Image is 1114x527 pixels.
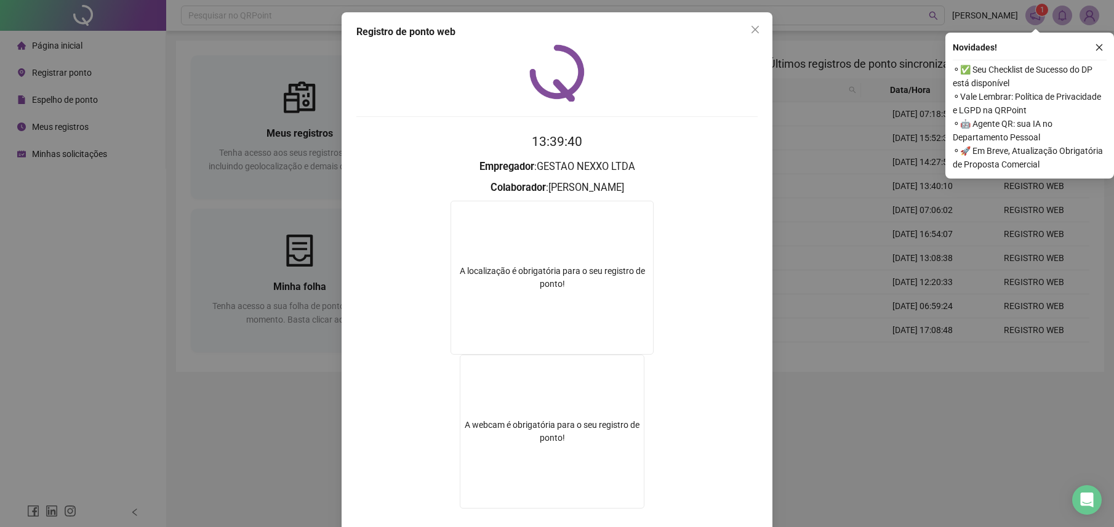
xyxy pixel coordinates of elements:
span: ⚬ ✅ Seu Checklist de Sucesso do DP está disponível [953,63,1107,90]
span: close [750,25,760,34]
div: Registro de ponto web [356,25,758,39]
div: Open Intercom Messenger [1072,485,1102,515]
span: close [1095,43,1104,52]
span: ⚬ Vale Lembrar: Política de Privacidade e LGPD na QRPoint [953,90,1107,117]
time: 13:39:40 [532,134,582,149]
div: A webcam é obrigatória para o seu registro de ponto! [460,355,644,509]
h3: : GESTAO NEXXO LTDA [356,159,758,175]
strong: Empregador [479,161,534,172]
button: Close [745,20,765,39]
span: ⚬ 🤖 Agente QR: sua IA no Departamento Pessoal [953,117,1107,144]
strong: Colaborador [491,182,546,193]
span: Novidades ! [953,41,997,54]
span: ⚬ 🚀 Em Breve, Atualização Obrigatória de Proposta Comercial [953,144,1107,171]
h3: : [PERSON_NAME] [356,180,758,196]
img: QRPoint [529,44,585,102]
div: A localização é obrigatória para o seu registro de ponto! [451,265,653,291]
